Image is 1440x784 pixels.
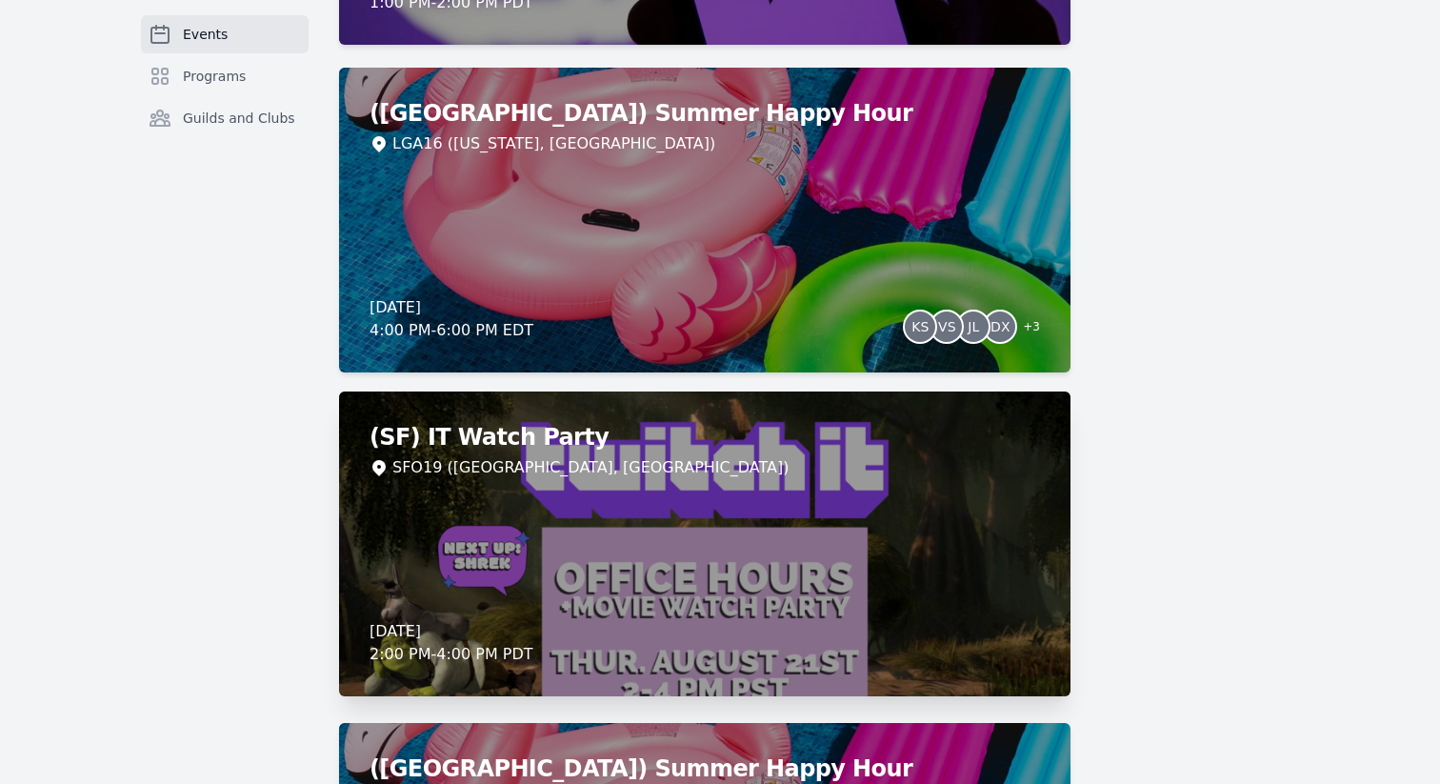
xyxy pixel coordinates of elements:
h2: ([GEOGRAPHIC_DATA]) Summer Happy Hour [370,754,1040,784]
a: Events [141,15,309,53]
span: KS [911,320,929,333]
span: JL [968,320,979,333]
nav: Sidebar [141,15,309,168]
div: [DATE] 2:00 PM - 4:00 PM PDT [370,620,533,666]
span: VS [938,320,955,333]
div: [DATE] 4:00 PM - 6:00 PM EDT [370,296,533,342]
span: Guilds and Clubs [183,109,295,128]
a: Guilds and Clubs [141,99,309,137]
div: SFO19 ([GEOGRAPHIC_DATA], [GEOGRAPHIC_DATA]) [392,456,789,479]
span: Programs [183,67,246,86]
a: (SF) IT Watch PartySFO19 ([GEOGRAPHIC_DATA], [GEOGRAPHIC_DATA])[DATE]2:00 PM-4:00 PM PDT [339,392,1070,696]
h2: (SF) IT Watch Party [370,422,1040,452]
span: + 3 [1011,315,1040,342]
div: LGA16 ([US_STATE], [GEOGRAPHIC_DATA]) [392,132,715,155]
a: Programs [141,57,309,95]
h2: ([GEOGRAPHIC_DATA]) Summer Happy Hour [370,98,1040,129]
span: Events [183,25,228,44]
span: DX [990,320,1010,333]
a: ([GEOGRAPHIC_DATA]) Summer Happy HourLGA16 ([US_STATE], [GEOGRAPHIC_DATA])[DATE]4:00 PM-6:00 PM E... [339,68,1070,372]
